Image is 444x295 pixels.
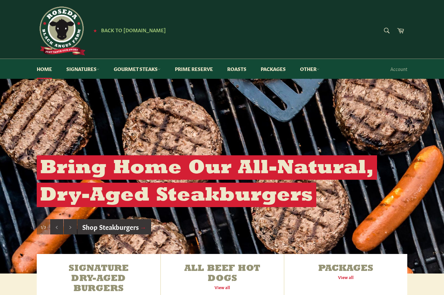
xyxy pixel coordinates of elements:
span: → [140,222,146,231]
button: Next slide [64,219,77,235]
div: Slide 1, current [37,219,50,235]
h2: Bring Home Our All-Natural, Dry-Aged Steakburgers [37,155,377,207]
a: Gourmet Steaks [107,59,167,79]
a: Roasts [221,59,253,79]
a: Signatures [60,59,106,79]
span: ★ [93,28,97,33]
span: 1/3 [41,224,46,230]
a: Shop Steakburgers [77,219,151,235]
img: Roseda Beef [37,7,85,55]
a: Other [294,59,326,79]
span: Back to [DOMAIN_NAME] [101,26,166,33]
a: Account [387,59,411,78]
button: Previous slide [50,219,63,235]
a: Packages [254,59,292,79]
a: ★ Back to [DOMAIN_NAME] [90,28,166,33]
a: Home [30,59,59,79]
a: Prime Reserve [168,59,219,79]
